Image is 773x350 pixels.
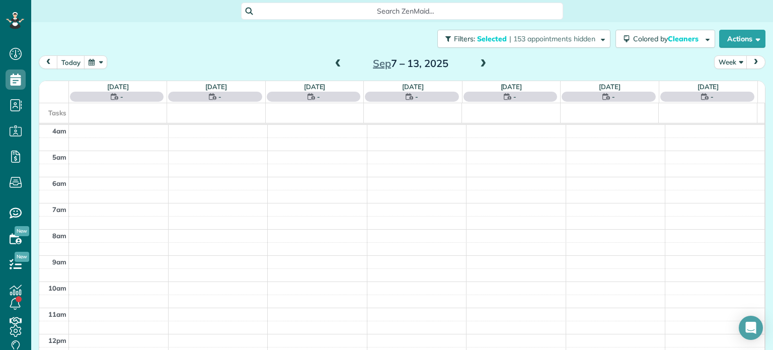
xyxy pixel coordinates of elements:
span: - [612,92,615,102]
span: 11am [48,310,66,318]
span: Filters: [454,34,475,43]
button: prev [39,55,58,69]
button: Week [714,55,747,69]
a: [DATE] [698,83,719,91]
span: - [120,92,123,102]
span: Cleaners [668,34,700,43]
a: [DATE] [402,83,424,91]
span: Colored by [633,34,702,43]
span: | 153 appointments hidden [509,34,595,43]
a: Filters: Selected | 153 appointments hidden [432,30,610,48]
div: Open Intercom Messenger [739,316,763,340]
span: 6am [52,179,66,187]
span: 4am [52,127,66,135]
button: Filters: Selected | 153 appointments hidden [437,30,610,48]
span: 8am [52,232,66,240]
button: Actions [719,30,765,48]
a: [DATE] [304,83,326,91]
button: next [746,55,765,69]
span: New [15,252,29,262]
span: - [513,92,516,102]
span: Sep [373,57,391,69]
h2: 7 – 13, 2025 [348,58,474,69]
span: 12pm [48,336,66,344]
a: [DATE] [107,83,129,91]
span: 5am [52,153,66,161]
span: - [711,92,714,102]
button: today [57,55,85,69]
button: Colored byCleaners [615,30,715,48]
span: - [415,92,418,102]
span: Tasks [48,109,66,117]
a: [DATE] [501,83,522,91]
span: 10am [48,284,66,292]
a: [DATE] [599,83,621,91]
span: New [15,226,29,236]
span: - [218,92,221,102]
span: - [317,92,320,102]
span: 7am [52,205,66,214]
a: [DATE] [205,83,227,91]
span: Selected [477,34,507,43]
span: 9am [52,258,66,266]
